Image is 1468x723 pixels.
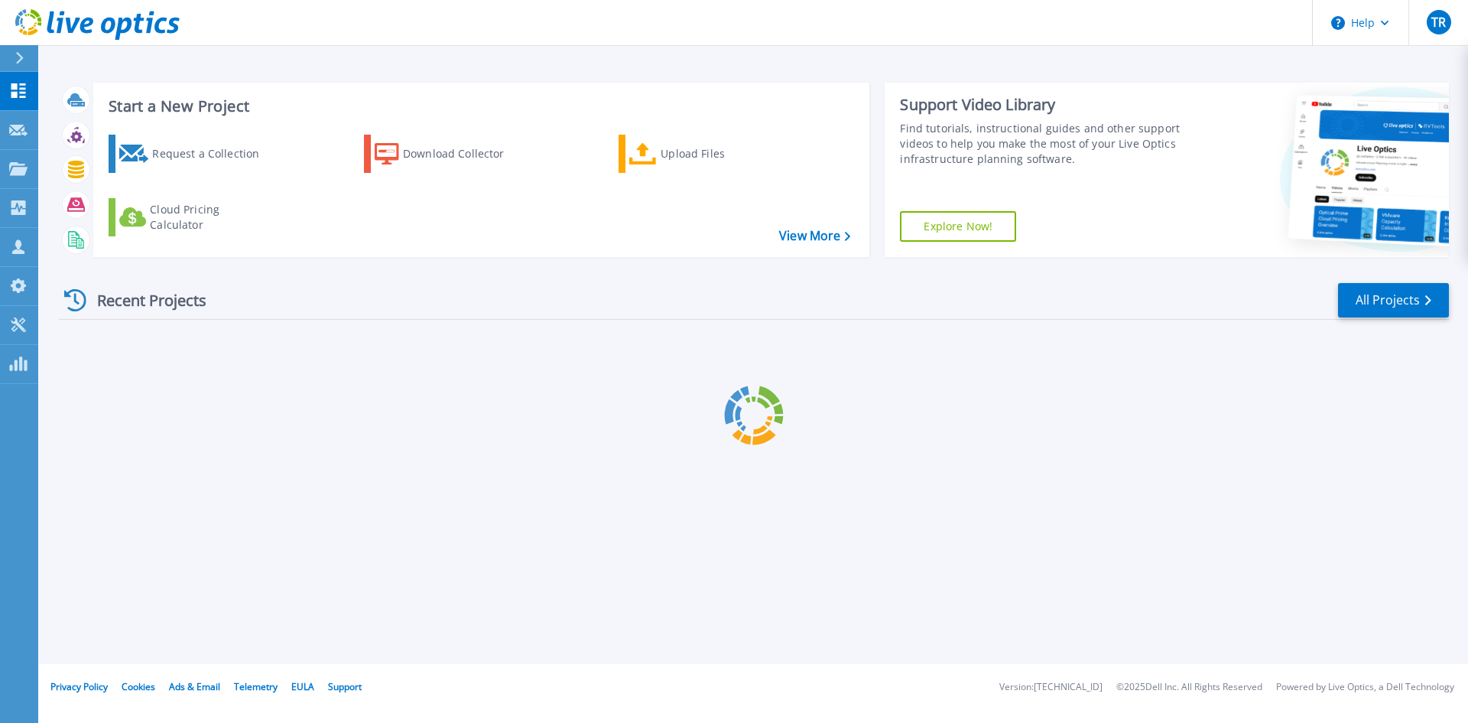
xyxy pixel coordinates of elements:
a: All Projects [1338,283,1449,318]
div: Recent Projects [59,282,227,319]
a: Cloud Pricing Calculator [109,198,279,236]
div: Request a Collection [152,138,274,169]
div: Find tutorials, instructional guides and other support videos to help you make the most of your L... [900,121,1187,167]
a: Download Collector [364,135,534,173]
a: Upload Files [619,135,789,173]
li: © 2025 Dell Inc. All Rights Reserved [1116,682,1262,692]
div: Cloud Pricing Calculator [150,202,272,233]
a: Request a Collection [109,135,279,173]
a: Telemetry [234,680,278,693]
a: Cookies [122,680,155,693]
a: Explore Now! [900,211,1016,242]
a: Privacy Policy [50,680,108,693]
a: Support [328,680,362,693]
div: Download Collector [403,138,525,169]
h3: Start a New Project [109,98,850,115]
li: Version: [TECHNICAL_ID] [999,682,1103,692]
a: EULA [291,680,314,693]
div: Support Video Library [900,95,1187,115]
li: Powered by Live Optics, a Dell Technology [1276,682,1454,692]
a: View More [779,229,850,243]
div: Upload Files [661,138,783,169]
span: TR [1431,16,1446,28]
a: Ads & Email [169,680,220,693]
